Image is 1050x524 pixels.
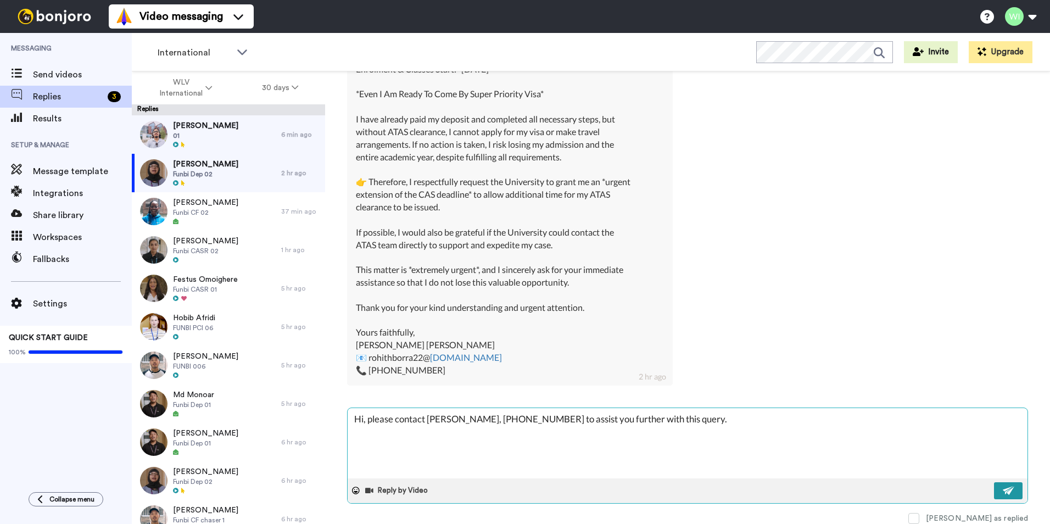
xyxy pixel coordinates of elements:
div: 2 hr ago [639,371,666,382]
span: Send videos [33,68,132,81]
span: FUNBI PCI 06 [173,324,215,332]
span: Settings [33,297,132,310]
button: Upgrade [969,41,1032,63]
span: Funbi Dep 01 [173,439,238,448]
img: f1089aba-73b9-4612-a70f-95a4e4abc070-thumb.jpg [140,236,167,264]
a: [PERSON_NAME]Funbi CASR 021 hr ago [132,231,325,269]
img: 94fa5eca-16e8-43c4-ab44-e3af1d854f4f-thumb.jpg [140,467,167,494]
span: Fallbacks [33,253,132,266]
img: vm-color.svg [115,8,133,25]
a: [DOMAIN_NAME] [430,352,502,363]
span: Workspaces [33,231,132,244]
textarea: Hi, please contact [PERSON_NAME], [PHONE_NUMBER] to assist you further with this query. [348,408,1027,478]
span: Collapse menu [49,495,94,504]
img: 4b3e8905-0190-41fe-ad1e-473d27afb39b-thumb.jpg [140,121,167,148]
a: [PERSON_NAME]Funbi Dep 016 hr ago [132,423,325,461]
span: [PERSON_NAME] [173,351,238,362]
span: Message template [33,165,132,178]
div: 5 hr ago [281,361,320,370]
span: [PERSON_NAME] [173,505,238,516]
button: WLV International [134,73,237,103]
span: [PERSON_NAME] [173,120,238,131]
div: 6 hr ago [281,438,320,447]
span: [PERSON_NAME] [173,466,238,477]
img: 18c8c6cf-73b7-44df-959e-9da70d9e2fcd-thumb.jpg [140,275,167,302]
button: Reply by Video [364,482,431,499]
span: Funbi Dep 01 [173,400,214,409]
span: WLV International [159,77,203,99]
img: 94fa5eca-16e8-43c4-ab44-e3af1d854f4f-thumb.jpg [140,159,167,187]
img: send-white.svg [1003,486,1015,495]
a: [PERSON_NAME]Funbi Dep 026 hr ago [132,461,325,500]
span: Replies [33,90,103,103]
div: 2 hr ago [281,169,320,177]
a: [PERSON_NAME]016 min ago [132,115,325,154]
img: 3bcc4c5f-1f81-49cf-bab2-b771fb1f6334-thumb.jpg [140,428,167,456]
span: Funbi Dep 02 [173,477,238,486]
span: [PERSON_NAME] [173,159,238,170]
span: Funbi CF 02 [173,208,238,217]
span: Share library [33,209,132,222]
div: Replies [132,104,325,115]
a: Festus OmoighereFunbi CASR 015 hr ago [132,269,325,308]
div: 5 hr ago [281,322,320,331]
span: Festus Omoighere [173,274,238,285]
span: Integrations [33,187,132,200]
span: [PERSON_NAME] [173,428,238,439]
img: 3bcc4c5f-1f81-49cf-bab2-b771fb1f6334-thumb.jpg [140,390,167,417]
span: Hobib Afridi [173,313,215,324]
div: 3 [108,91,121,102]
img: 3eaef87c-d0ef-4c96-8c5b-62a8d594d55b-thumb.jpg [140,198,167,225]
img: 20357b13-09c5-4b1e-98cd-6bacbcb48d6b-thumb.jpg [140,352,167,379]
div: 37 min ago [281,207,320,216]
div: 6 min ago [281,130,320,139]
div: 6 hr ago [281,476,320,485]
span: Md Monoar [173,389,214,400]
span: FUNBI 006 [173,362,238,371]
button: 30 days [237,78,323,98]
div: 1 hr ago [281,246,320,254]
div: [PERSON_NAME] as replied [926,513,1028,524]
span: International [158,46,231,59]
button: Invite [904,41,958,63]
span: [PERSON_NAME] [173,197,238,208]
span: 01 [173,131,238,140]
a: [PERSON_NAME]FUNBI 0065 hr ago [132,346,325,384]
a: [PERSON_NAME]Funbi CF 0237 min ago [132,192,325,231]
img: bj-logo-header-white.svg [13,9,96,24]
span: Funbi Dep 02 [173,170,238,179]
button: Collapse menu [29,492,103,506]
div: 5 hr ago [281,284,320,293]
span: Video messaging [139,9,223,24]
img: d5f57e52-3689-4f64-80e9-2fa2201437f8-thumb.jpg [140,313,167,341]
a: [PERSON_NAME]Funbi Dep 022 hr ago [132,154,325,192]
span: 100% [9,348,26,356]
div: 6 hr ago [281,515,320,523]
span: Funbi CASR 02 [173,247,238,255]
span: QUICK START GUIDE [9,334,88,342]
div: 5 hr ago [281,399,320,408]
span: Results [33,112,132,125]
span: [PERSON_NAME] [173,236,238,247]
span: Funbi CASR 01 [173,285,238,294]
a: Hobib AfridiFUNBI PCI 065 hr ago [132,308,325,346]
a: Md MonoarFunbi Dep 015 hr ago [132,384,325,423]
